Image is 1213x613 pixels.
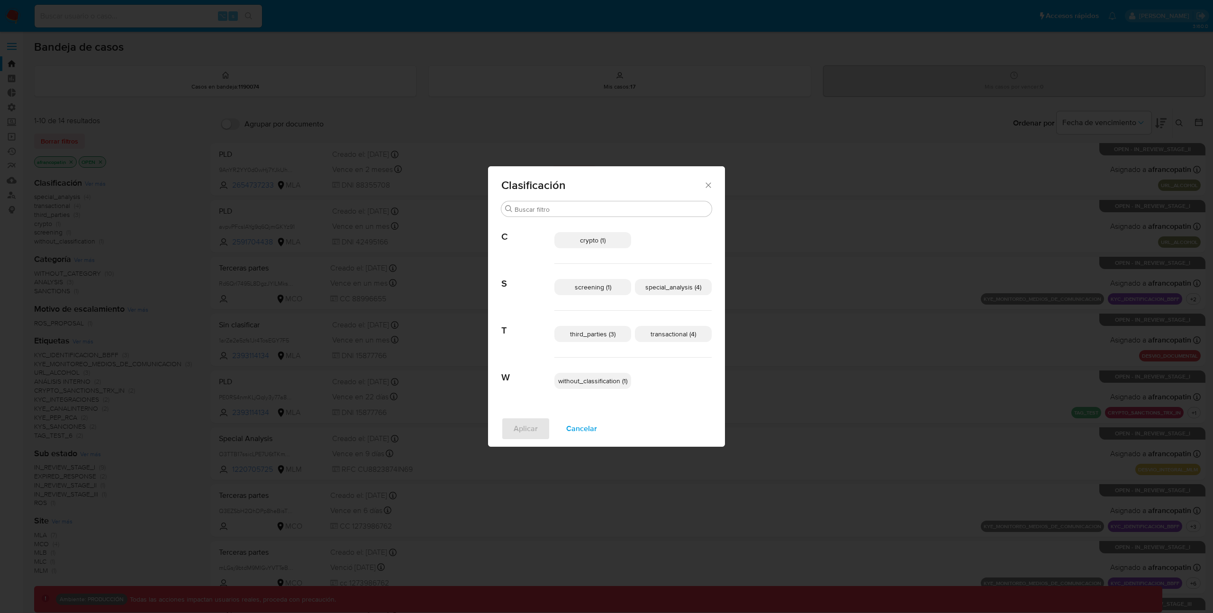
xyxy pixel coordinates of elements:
span: Clasificación [501,180,704,191]
span: transactional (4) [651,329,696,339]
span: C [501,217,554,243]
span: T [501,311,554,336]
span: S [501,264,554,289]
span: Cancelar [566,418,597,439]
div: transactional (4) [635,326,712,342]
button: Cerrar [704,180,712,189]
div: special_analysis (4) [635,279,712,295]
span: screening (1) [575,282,611,292]
span: W [501,358,554,383]
input: Buscar filtro [515,205,708,214]
div: crypto (1) [554,232,631,248]
span: crypto (1) [580,235,606,245]
div: without_classification (1) [554,373,631,389]
button: Buscar [505,205,513,213]
div: screening (1) [554,279,631,295]
span: third_parties (3) [570,329,616,339]
button: Cancelar [554,417,609,440]
span: without_classification (1) [558,376,627,386]
div: third_parties (3) [554,326,631,342]
span: special_analysis (4) [645,282,701,292]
